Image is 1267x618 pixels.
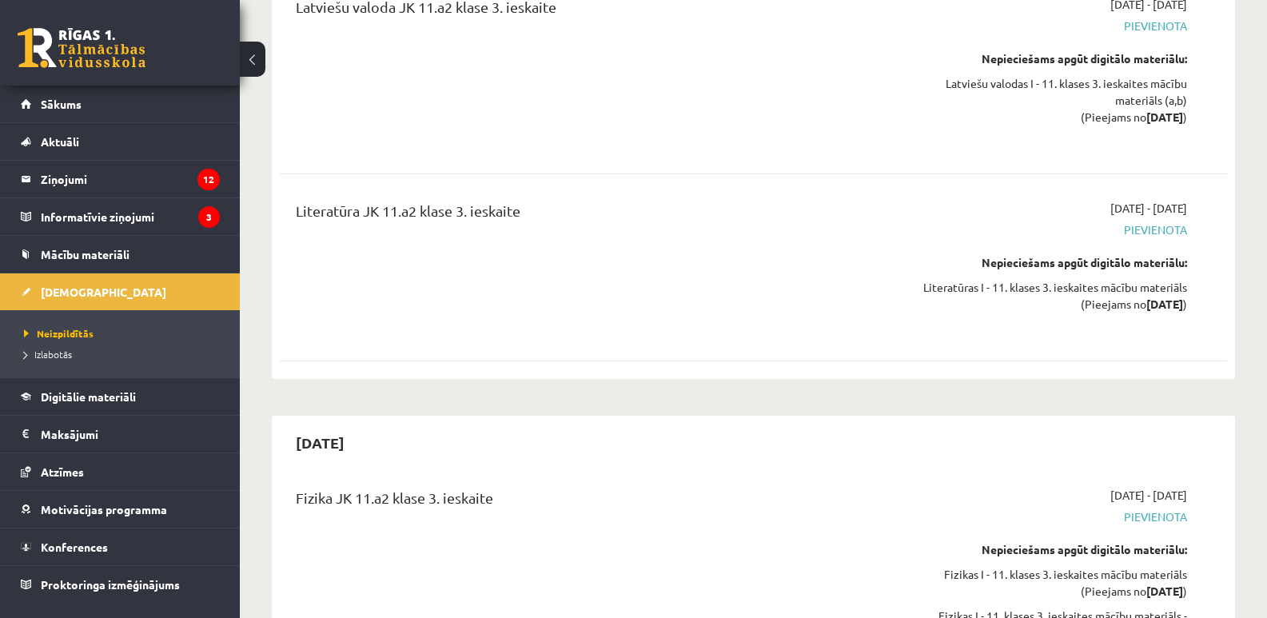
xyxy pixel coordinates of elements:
a: Informatīvie ziņojumi3 [21,198,220,235]
strong: [DATE] [1146,297,1183,311]
span: Atzīmes [41,464,84,479]
a: Proktoringa izmēģinājums [21,566,220,603]
a: Ziņojumi12 [21,161,220,197]
span: Proktoringa izmēģinājums [41,577,180,592]
div: Fizika JK 11.a2 klase 3. ieskaite [296,487,882,516]
span: Motivācijas programma [41,502,167,516]
a: Neizpildītās [24,326,224,341]
span: Konferences [41,540,108,554]
div: Nepieciešams apgūt digitālo materiālu: [906,50,1187,67]
div: Latviešu valodas I - 11. klases 3. ieskaites mācību materiāls (a,b) (Pieejams no ) [906,75,1187,126]
span: Aktuāli [41,134,79,149]
div: Literatūras I - 11. klases 3. ieskaites mācību materiāls (Pieejams no ) [906,279,1187,313]
a: Izlabotās [24,347,224,361]
legend: Ziņojumi [41,161,220,197]
a: Sākums [21,86,220,122]
span: [DEMOGRAPHIC_DATA] [41,285,166,299]
span: Pievienota [906,18,1187,34]
span: Pievienota [906,221,1187,238]
span: Izlabotās [24,348,72,361]
i: 12 [197,169,220,190]
span: Sākums [41,97,82,111]
span: [DATE] - [DATE] [1110,200,1187,217]
span: Mācību materiāli [41,247,129,261]
div: Literatūra JK 11.a2 klase 3. ieskaite [296,200,882,229]
span: Digitālie materiāli [41,389,136,404]
i: 3 [198,206,220,228]
div: Nepieciešams apgūt digitālo materiālu: [906,254,1187,271]
a: Atzīmes [21,453,220,490]
strong: [DATE] [1146,110,1183,124]
a: Rīgas 1. Tālmācības vidusskola [18,28,145,68]
div: Fizikas I - 11. klases 3. ieskaites mācību materiāls (Pieejams no ) [906,566,1187,600]
a: Aktuāli [21,123,220,160]
a: [DEMOGRAPHIC_DATA] [21,273,220,310]
a: Mācību materiāli [21,236,220,273]
span: Neizpildītās [24,327,94,340]
span: Pievienota [906,508,1187,525]
h2: [DATE] [280,424,361,461]
a: Konferences [21,528,220,565]
span: [DATE] - [DATE] [1110,487,1187,504]
legend: Maksājumi [41,416,220,453]
a: Motivācijas programma [21,491,220,528]
a: Digitālie materiāli [21,378,220,415]
legend: Informatīvie ziņojumi [41,198,220,235]
a: Maksājumi [21,416,220,453]
strong: [DATE] [1146,584,1183,598]
div: Nepieciešams apgūt digitālo materiālu: [906,541,1187,558]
